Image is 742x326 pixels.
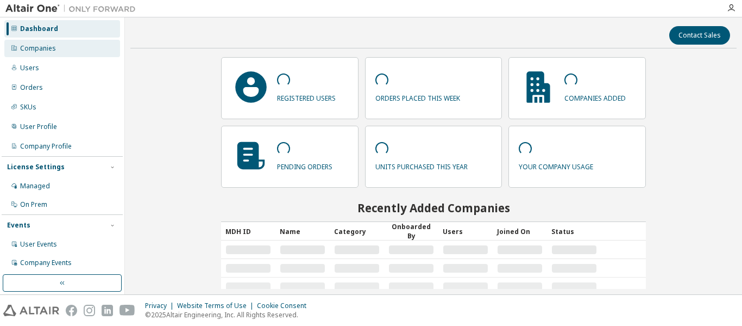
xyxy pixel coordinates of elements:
[66,305,77,316] img: facebook.svg
[3,305,59,316] img: altair_logo.svg
[102,305,113,316] img: linkedin.svg
[443,223,488,240] div: Users
[20,103,36,112] div: SKUs
[277,90,336,103] p: registered users
[20,83,43,92] div: Orders
[145,310,313,319] p: © 2025 Altair Engineering, Inc. All Rights Reserved.
[7,163,65,171] div: License Settings
[669,26,730,45] button: Contact Sales
[20,44,56,53] div: Companies
[277,159,332,171] p: pending orders
[225,223,271,240] div: MDH ID
[7,221,30,230] div: Events
[497,223,543,240] div: Joined On
[120,305,135,316] img: youtube.svg
[20,142,72,151] div: Company Profile
[334,223,380,240] div: Category
[257,302,313,310] div: Cookie Consent
[551,223,597,240] div: Status
[20,259,72,267] div: Company Events
[145,302,177,310] div: Privacy
[20,200,47,209] div: On Prem
[388,222,434,241] div: Onboarded By
[280,223,325,240] div: Name
[20,64,39,72] div: Users
[5,3,141,14] img: Altair One
[177,302,257,310] div: Website Terms of Use
[20,122,57,131] div: User Profile
[564,90,626,103] p: companies added
[375,90,460,103] p: orders placed this week
[20,24,58,33] div: Dashboard
[84,305,95,316] img: instagram.svg
[20,182,50,190] div: Managed
[20,240,57,249] div: User Events
[375,159,468,171] p: units purchased this year
[221,201,645,215] h2: Recently Added Companies
[519,159,593,171] p: your company usage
